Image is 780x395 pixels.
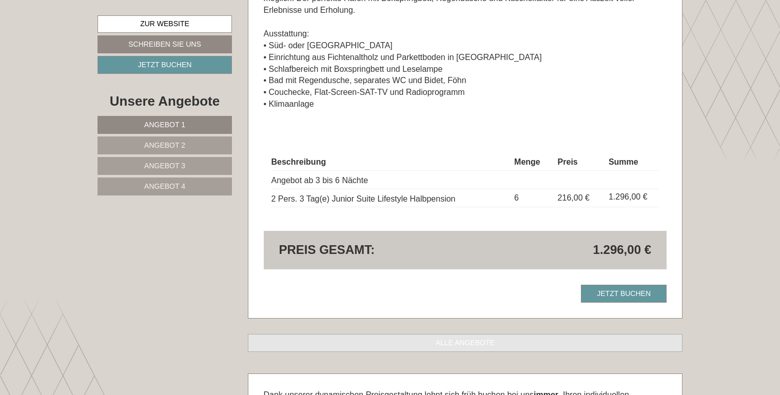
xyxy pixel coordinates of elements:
[510,189,554,207] td: 6
[98,92,232,111] div: Unsere Angebote
[558,193,590,202] span: 216,00 €
[144,141,185,149] span: Angebot 2
[581,285,667,303] a: Jetzt buchen
[271,241,465,259] div: Preis gesamt:
[271,154,511,170] th: Beschreibung
[604,189,659,207] td: 1.296,00 €
[271,170,511,189] td: Angebot ab 3 bis 6 Nächte
[248,334,683,352] a: ALLE ANGEBOTE
[554,154,604,170] th: Preis
[98,56,232,74] a: Jetzt buchen
[144,121,185,129] span: Angebot 1
[604,154,659,170] th: Summe
[271,189,511,207] td: 2 Pers. 3 Tag(e) Junior Suite Lifestyle Halbpension
[98,15,232,33] a: Zur Website
[144,182,185,190] span: Angebot 4
[593,241,651,259] span: 1.296,00 €
[510,154,554,170] th: Menge
[98,35,232,53] a: Schreiben Sie uns
[144,162,185,170] span: Angebot 3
